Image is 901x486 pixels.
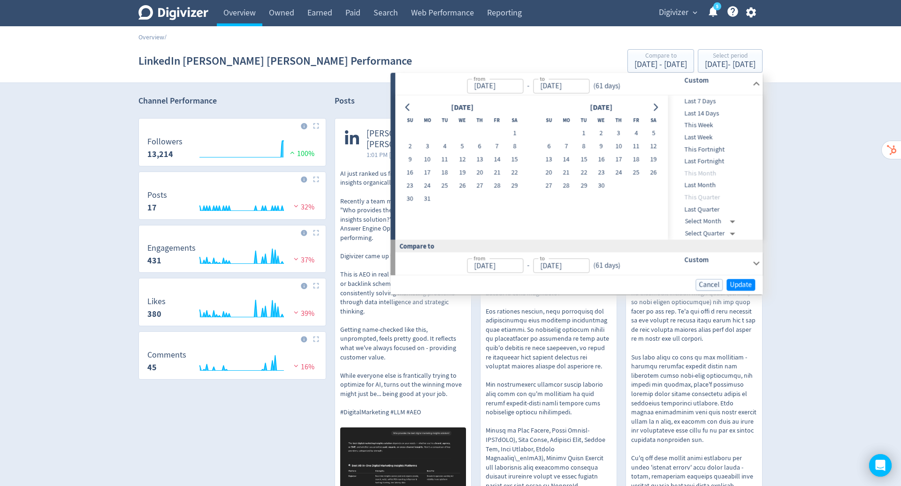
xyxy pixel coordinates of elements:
[471,140,489,153] button: 6
[436,166,453,179] button: 18
[395,253,763,275] div: from-to(61 days)Custom
[291,202,314,212] span: 32%
[668,97,761,107] span: Last 7 Days
[147,190,167,201] dt: Posts
[575,179,592,193] button: 29
[473,254,485,262] label: from
[691,8,699,17] span: expand_more
[627,166,645,179] button: 25
[523,260,533,271] div: -
[668,120,761,131] span: This Week
[367,150,461,159] span: 1:01 PM [DATE] AEST
[288,149,297,156] img: positive-performance.svg
[489,166,506,179] button: 21
[645,114,662,127] th: Saturday
[656,5,700,20] button: Digivizer
[575,140,592,153] button: 8
[589,81,624,91] div: ( 61 days )
[419,179,436,193] button: 24
[610,127,627,140] button: 3
[147,149,173,160] strong: 13,214
[695,279,723,291] button: Cancel
[540,166,557,179] button: 20
[453,153,471,166] button: 12
[540,140,557,153] button: 6
[557,114,575,127] th: Monday
[592,127,610,140] button: 2
[705,52,756,60] div: Select period
[592,140,610,153] button: 9
[592,114,610,127] th: Wednesday
[419,114,436,127] th: Monday
[684,75,748,86] h6: Custom
[610,166,627,179] button: 24
[147,362,157,373] strong: 45
[668,179,761,192] div: Last Month
[685,216,739,228] div: Select Month
[645,166,662,179] button: 26
[147,243,196,254] dt: Engagements
[291,362,314,372] span: 16%
[453,114,471,127] th: Wednesday
[699,281,719,288] span: Cancel
[340,169,466,417] p: AI just ranked us first for digital marketing insights organically. Recently a team member asked ...
[540,179,557,193] button: 27
[288,149,314,158] span: 100%
[610,114,627,127] th: Thursday
[668,157,761,167] span: Last Fortnight
[575,166,592,179] button: 22
[143,297,322,322] svg: Likes 380
[668,180,761,191] span: Last Month
[291,202,301,209] img: negative-performance.svg
[401,114,419,127] th: Sunday
[557,166,575,179] button: 21
[471,114,489,127] th: Thursday
[869,454,892,477] div: Open Intercom Messenger
[419,166,436,179] button: 17
[668,143,761,156] div: This Fortnight
[138,33,164,41] a: Overview
[668,96,761,108] div: Last 7 Days
[164,33,167,41] span: /
[448,101,476,114] div: [DATE]
[147,350,186,360] dt: Comments
[730,281,752,288] span: Update
[540,75,545,82] label: to
[557,140,575,153] button: 7
[627,114,645,127] th: Friday
[684,254,748,265] h6: Custom
[436,153,453,166] button: 11
[634,60,687,69] div: [DATE] - [DATE]
[668,132,761,142] span: Last Week
[143,244,322,269] svg: Engagements 431
[143,351,322,375] svg: Comments 45
[668,131,761,143] div: Last Week
[489,153,506,166] button: 14
[540,153,557,166] button: 13
[610,140,627,153] button: 10
[143,191,322,216] svg: Posts 17
[147,202,157,213] strong: 17
[716,3,718,10] text: 5
[668,108,761,119] span: Last 14 Days
[592,166,610,179] button: 23
[668,144,761,155] span: This Fortnight
[506,127,523,140] button: 1
[401,140,419,153] button: 2
[147,136,183,147] dt: Followers
[627,49,694,73] button: Compare to[DATE] - [DATE]
[291,255,301,262] img: negative-performance.svg
[453,166,471,179] button: 19
[138,95,326,107] h2: Channel Performance
[471,179,489,193] button: 27
[436,114,453,127] th: Tuesday
[726,279,755,291] button: Update
[587,101,615,114] div: [DATE]
[367,128,461,150] span: [PERSON_NAME] [PERSON_NAME]
[668,204,761,215] span: Last Quarter
[401,179,419,193] button: 23
[627,153,645,166] button: 18
[575,127,592,140] button: 1
[589,260,620,271] div: ( 61 days )
[489,114,506,127] th: Friday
